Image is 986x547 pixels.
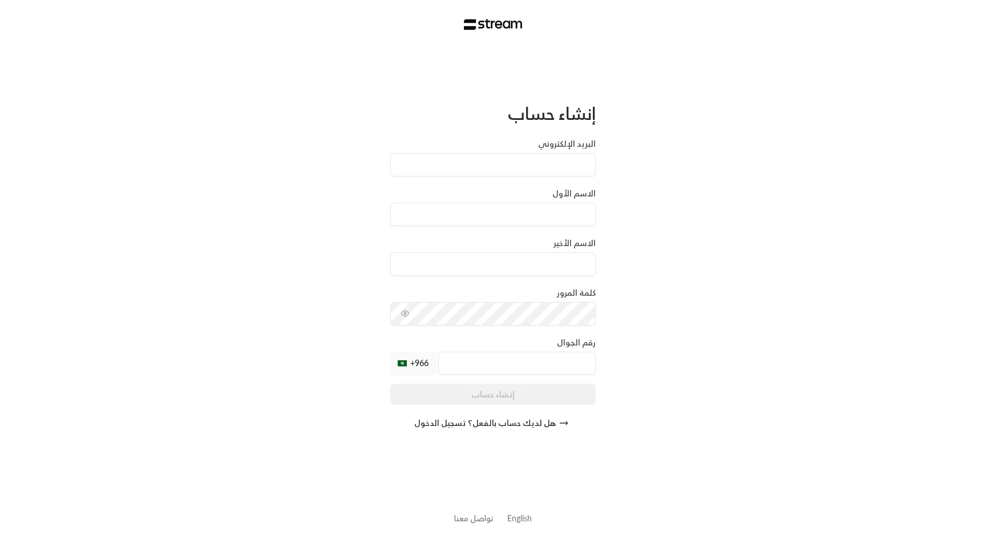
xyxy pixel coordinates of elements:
label: رقم الجوال [557,337,596,348]
a: English [507,508,532,529]
label: كلمة المرور [557,287,596,299]
img: Stream Logo [464,19,523,30]
div: +966 [390,352,436,375]
label: البريد الإلكتروني [538,138,596,150]
button: toggle password visibility [396,304,414,323]
button: تواصل معنا [454,512,494,524]
label: الاسم الأخير [553,238,596,249]
a: تواصل معنا [454,511,494,525]
label: الاسم الأول [552,188,596,199]
button: هل لديك حساب بالفعل؟ تسجيل الدخول [390,412,596,435]
div: إنشاء حساب [390,103,596,124]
